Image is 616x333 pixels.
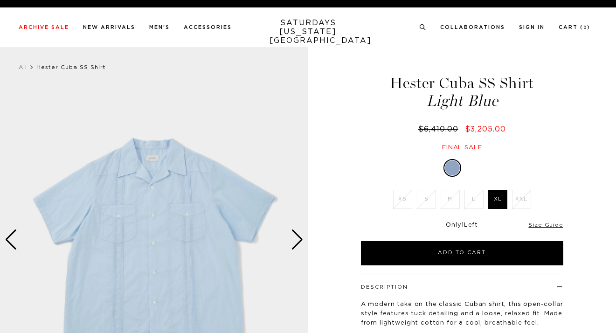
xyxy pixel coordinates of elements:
a: All [19,64,27,70]
div: Next slide [291,229,304,250]
div: Only Left [361,222,563,229]
a: Cart (0) [559,25,590,30]
a: Accessories [184,25,232,30]
span: $3,205.00 [465,125,506,133]
a: Men's [149,25,170,30]
small: 0 [583,26,587,30]
div: Previous slide [5,229,17,250]
div: Final sale [360,144,565,152]
span: 1 [462,222,464,228]
del: $6,410.00 [418,125,462,133]
span: Light Blue [360,93,565,109]
a: Size Guide [528,222,563,228]
button: Add to Cart [361,241,563,265]
a: New Arrivals [83,25,135,30]
a: SATURDAYS[US_STATE][GEOGRAPHIC_DATA] [270,19,346,45]
label: XL [488,190,507,209]
a: Sign In [519,25,545,30]
h1: Hester Cuba SS Shirt [360,76,565,109]
span: Hester Cuba SS Shirt [36,64,106,70]
a: Archive Sale [19,25,69,30]
a: Collaborations [440,25,505,30]
button: Description [361,284,408,290]
p: A modern take on the classic Cuban shirt, this open-collar style features tuck detailing and a lo... [361,300,563,328]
